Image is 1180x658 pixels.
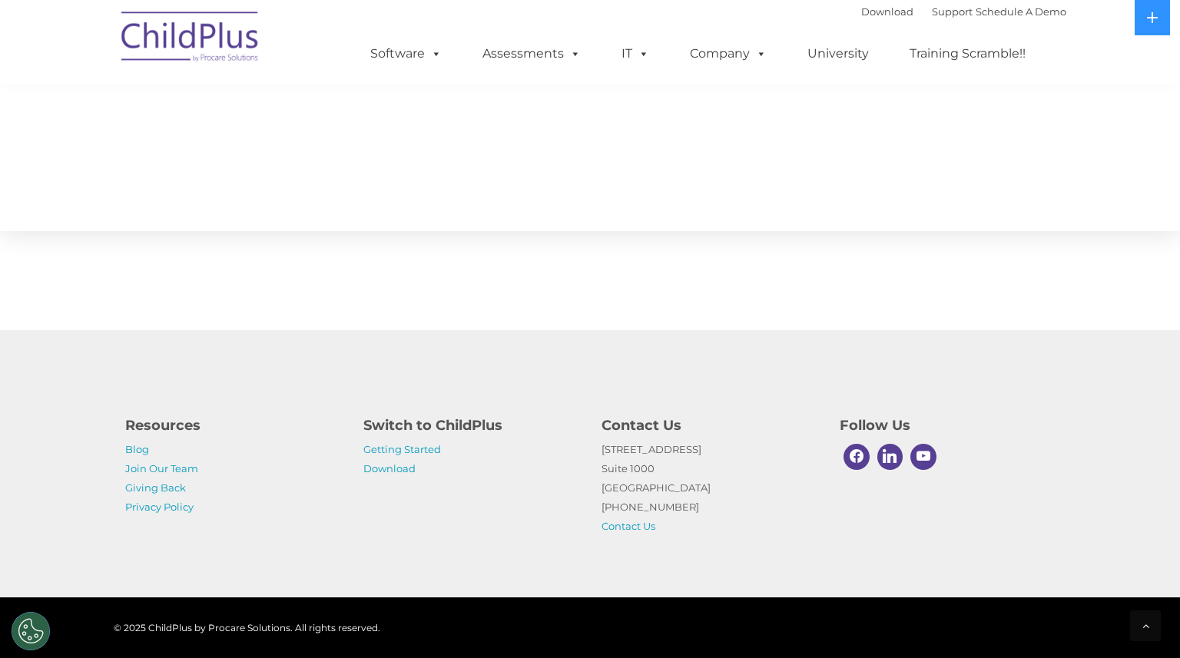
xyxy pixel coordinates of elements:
img: ChildPlus by Procare Solutions [114,1,267,78]
a: Getting Started [363,443,441,455]
p: [STREET_ADDRESS] Suite 1000 [GEOGRAPHIC_DATA] [PHONE_NUMBER] [602,440,817,536]
a: Download [861,5,913,18]
a: Facebook [840,440,873,474]
a: Privacy Policy [125,501,194,513]
h4: Contact Us [602,415,817,436]
a: Training Scramble!! [894,38,1041,69]
span: © 2025 ChildPlus by Procare Solutions. All rights reserved. [114,622,380,633]
a: Company [675,38,782,69]
a: Support [932,5,973,18]
a: Download [363,462,416,474]
a: IT [606,38,665,69]
h4: Switch to ChildPlus [363,415,578,436]
span: Phone number [214,164,279,176]
a: Blog [125,443,149,455]
a: Linkedin [873,440,907,474]
a: Join Our Team [125,462,198,474]
a: Giving Back [125,481,186,494]
h4: Resources [125,415,340,436]
a: Youtube [907,440,940,474]
a: Assessments [467,38,596,69]
font: | [861,5,1066,18]
span: Last name [214,101,260,113]
button: Cookies Settings [12,612,50,650]
a: University [792,38,884,69]
a: Schedule A Demo [976,5,1066,18]
a: Contact Us [602,520,655,532]
h4: Follow Us [840,415,1055,436]
a: Software [355,38,457,69]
